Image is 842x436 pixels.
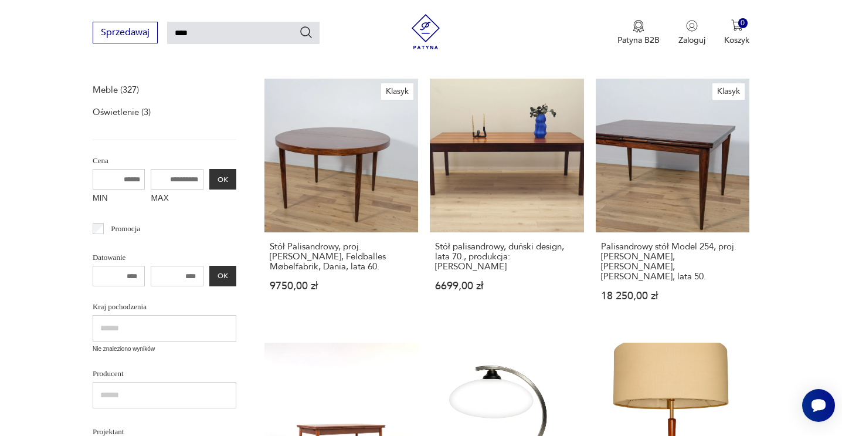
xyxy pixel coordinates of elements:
p: Producent [93,367,236,380]
button: Patyna B2B [617,20,660,46]
a: Oświetlenie (3) [93,104,151,120]
img: Ikona koszyka [731,20,743,32]
p: 9750,00 zł [270,281,413,291]
p: 6699,00 zł [435,281,578,291]
iframe: Smartsupp widget button [802,389,835,422]
a: Stół palisandrowy, duński design, lata 70., produkcja: DaniaStół palisandrowy, duński design, lat... [430,79,583,324]
p: Cena [93,154,236,167]
p: Promocja [111,222,140,235]
div: 0 [738,19,748,29]
label: MIN [93,190,145,208]
p: 18 250,00 zł [601,291,744,301]
img: Ikonka użytkownika [686,20,698,32]
a: Meble (327) [93,82,139,98]
p: Zaloguj [678,35,705,46]
h3: Palisandrowy stół Model 254, proj. [PERSON_NAME], [PERSON_NAME], [PERSON_NAME], lata 50. [601,242,744,282]
button: OK [209,266,236,286]
h3: Stół Palisandrowy, proj. [PERSON_NAME], Feldballes Møbelfabrik, Dania, lata 60. [270,242,413,272]
button: Zaloguj [678,20,705,46]
a: KlasykPalisandrowy stół Model 254, proj. Niels O. Møller, J.L. Møllers, Dania, lata 50.Palisandro... [596,79,749,324]
p: Koszyk [724,35,749,46]
a: KlasykStół Palisandrowy, proj. K. Kristiansen, Feldballes Møbelfabrik, Dania, lata 60.Stół Palisa... [264,79,418,324]
img: Ikona medalu [633,20,644,33]
button: 0Koszyk [724,20,749,46]
h3: Stół palisandrowy, duński design, lata 70., produkcja: [PERSON_NAME] [435,242,578,272]
img: Patyna - sklep z meblami i dekoracjami vintage [408,14,443,49]
a: Ikona medaluPatyna B2B [617,20,660,46]
label: MAX [151,190,203,208]
button: OK [209,169,236,190]
button: Sprzedawaj [93,22,158,43]
p: Kraj pochodzenia [93,300,236,313]
button: Szukaj [299,25,313,39]
p: Patyna B2B [617,35,660,46]
p: Nie znaleziono wyników [93,344,236,354]
a: Sprzedawaj [93,29,158,38]
p: Datowanie [93,251,236,264]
